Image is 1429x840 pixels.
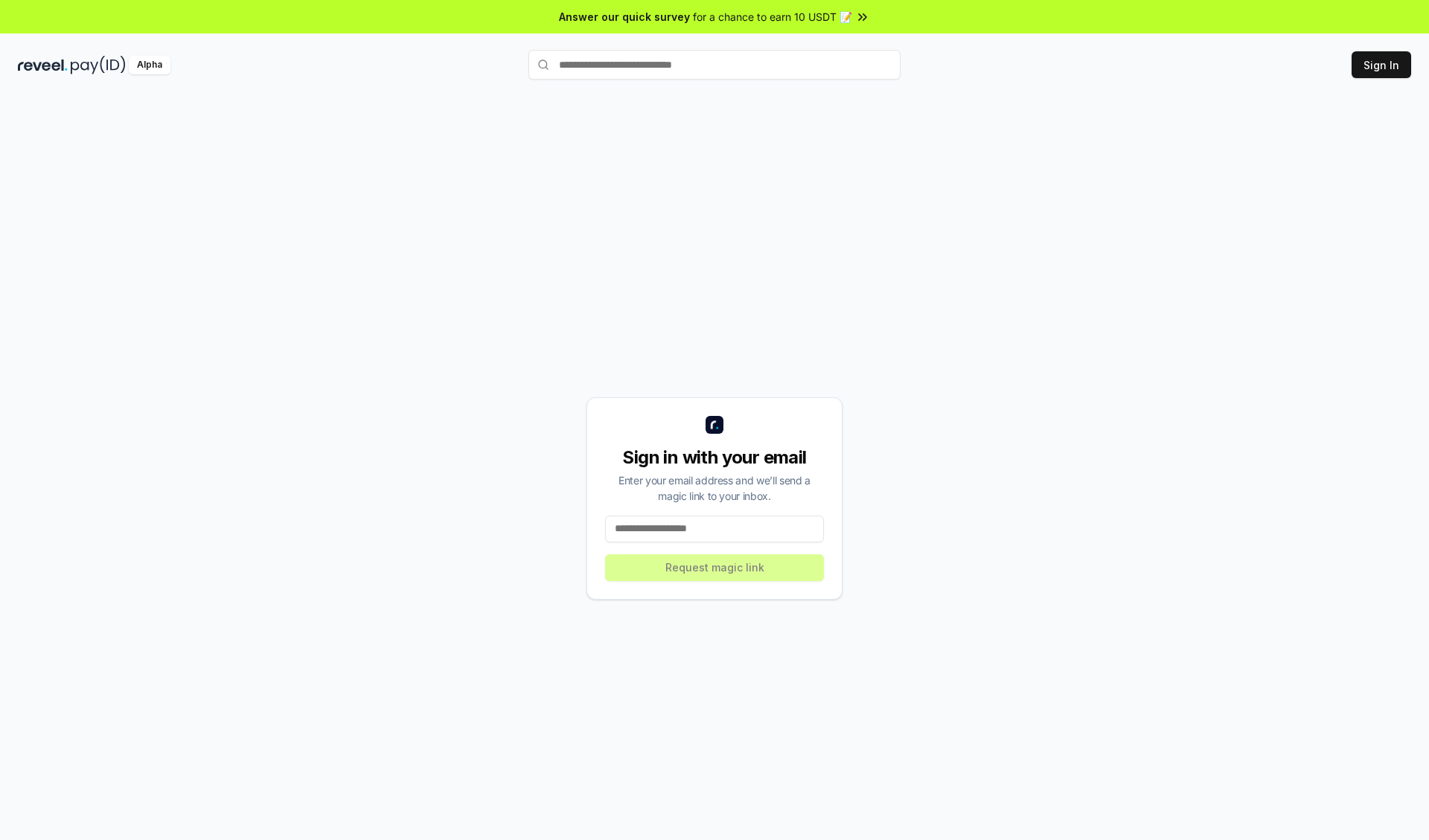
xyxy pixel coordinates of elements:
div: Alpha [129,56,170,74]
img: pay_id [71,56,126,74]
div: Enter your email address and we’ll send a magic link to your inbox. [605,472,824,504]
img: logo_small [706,416,723,434]
span: Answer our quick survey [559,9,690,25]
span: for a chance to earn 10 USDT 📝 [693,9,852,25]
img: reveel_dark [18,56,68,74]
div: Sign in with your email [605,446,824,469]
button: Sign In [1352,51,1411,78]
